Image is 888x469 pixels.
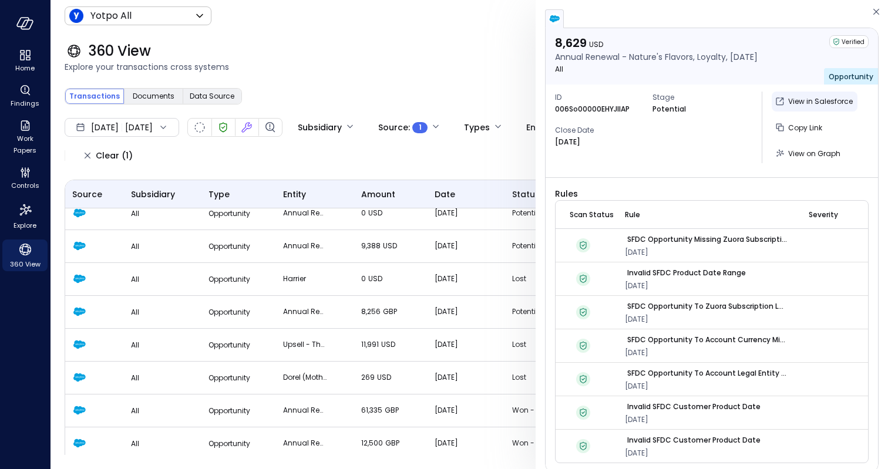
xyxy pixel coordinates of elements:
a: SFDC Opportunity Missing Zuora Subscription [625,232,781,247]
p: 61,335 [361,404,405,416]
span: GBP [385,438,399,448]
p: Potential [512,207,556,219]
button: Copy Link [772,117,827,137]
p: Invalid SFDC Product Date Range [627,267,746,279]
div: Controls [2,164,48,193]
div: Source : [378,117,428,137]
p: Potential [512,240,556,252]
span: 1 [419,122,422,133]
p: [DATE] [435,240,479,252]
span: 360 View [10,258,41,270]
p: Potential [512,306,556,318]
p: 0 [361,273,405,285]
p: 9,388 [361,240,405,252]
p: 11,991 [361,339,405,350]
p: Potential [652,103,686,115]
p: [DATE] [435,273,479,285]
span: [DATE] [625,314,648,324]
span: Opportunity [208,373,250,383]
span: rule [625,209,640,221]
span: Scan Status [570,209,614,221]
img: Salesforce [72,272,86,286]
p: Annual Renewal - [PERSON_NAME], + SMS Powerhouse Plus 1, [DATE] [283,207,327,219]
span: USD [377,372,391,382]
p: All [131,208,194,220]
p: Lost [512,372,556,383]
button: Clear (1) [75,146,142,166]
span: Work Papers [7,133,43,156]
p: 12,500 [361,437,405,449]
span: Close Date [555,124,643,136]
div: Clear (1) [96,149,133,163]
p: All [131,306,194,318]
div: Findings [2,82,48,110]
span: Controls [11,180,39,191]
p: All [131,372,194,384]
span: [DATE] [91,121,119,134]
span: Findings [11,97,39,109]
div: Work Papers [2,117,48,157]
p: Invalid SFDC Customer Product Date [627,401,761,413]
p: Harrier [283,273,327,285]
p: 8,629 [555,35,758,50]
p: Won - Sale [512,437,556,449]
span: Opportunity [208,241,250,251]
span: Opportunity [208,438,250,448]
p: Won - Sale [512,404,556,416]
p: Lost [512,339,556,350]
span: [DATE] [625,381,648,391]
div: Types [464,117,490,137]
div: Verified [570,305,597,319]
div: Finding [263,120,277,134]
span: [DATE] [625,247,648,257]
div: Not Scanned [194,122,205,133]
a: Invalid SFDC Customer Product Date [625,400,781,414]
p: SFDC Opportunity Missing Zuora Subscription [627,234,787,245]
div: Verified [216,120,230,134]
p: Invalid SFDC Customer Product Date [627,434,761,446]
span: Source [72,188,102,201]
p: 006So00000EHYJlIAP [555,103,630,115]
span: Opportunity [208,340,250,350]
img: Salesforce [72,370,86,384]
div: Fixed [240,120,254,134]
span: status [512,188,540,201]
span: Type [208,188,230,201]
img: Salesforce [72,239,86,253]
span: View on Graph [788,149,840,158]
span: Opportunity [208,274,250,284]
div: Verified [829,35,869,48]
span: [DATE] [625,448,648,458]
p: All [555,63,758,75]
div: Explore [2,200,48,232]
button: View on Graph [772,143,845,163]
span: Documents [133,90,174,102]
a: SFDC Opportunity to Account Currency Mismatch [625,333,781,347]
span: severity [809,209,838,221]
div: Verified [570,439,597,453]
p: 8,256 [361,306,405,318]
div: Verified [570,372,597,386]
img: Icon [69,9,83,23]
span: Subsidiary [131,188,175,201]
span: date [435,188,455,201]
button: View in Salesforce [772,92,857,112]
p: [DATE] [435,372,479,383]
p: All [131,274,194,285]
p: Annual Renewal - Mountain Warehouse, Reviews, [DATE] [283,306,327,318]
span: [DATE] [625,347,648,357]
p: [DATE] [435,306,479,318]
p: 0 [361,207,405,219]
span: Opportunity [208,307,250,317]
img: Salesforce [72,403,86,417]
span: Copy Link [788,123,822,133]
div: Subsidiary [298,117,342,137]
span: USD [383,241,397,251]
p: Annual Renewal - Softies, Reviews, [DATE] [283,240,327,252]
img: Salesforce [72,206,86,220]
span: USD [368,208,382,218]
p: All [131,405,194,417]
p: 269 [361,372,405,383]
p: SFDC Opportunity to Account Legal Entity Mismatch [627,367,787,379]
span: entity [283,188,306,201]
